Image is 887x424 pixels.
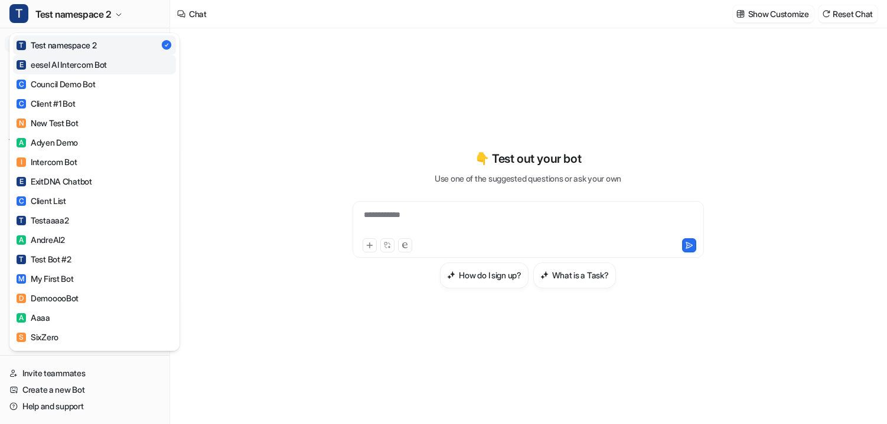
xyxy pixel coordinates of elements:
div: SixZero [17,331,58,343]
span: Test namespace 2 [35,6,112,22]
div: Testaaaa2 [17,214,69,226]
div: TTest namespace 2 [9,33,180,351]
span: E [17,177,26,186]
span: E [17,60,26,70]
div: eesel AI Intercom Bot [17,58,107,71]
span: N [17,119,26,128]
span: T [17,41,26,50]
div: DemooooBot [17,292,79,304]
span: T [17,216,26,225]
span: C [17,80,26,89]
div: Council Demo Bot [17,78,96,90]
div: AndreAI2 [17,234,65,246]
div: My First Bot [17,272,74,285]
div: Client List [17,195,66,207]
span: T [9,4,28,23]
div: Adyen Demo [17,136,78,149]
div: [PERSON_NAME] [17,350,94,363]
span: M [17,274,26,284]
span: A [17,235,26,245]
span: D [17,294,26,303]
div: Client #1 Bot [17,97,75,110]
div: Test Bot #2 [17,253,71,265]
div: ExitDNA Chatbot [17,175,92,188]
div: New Test Bot [17,117,79,129]
span: A [17,313,26,323]
div: Test namespace 2 [17,39,97,51]
span: A [17,138,26,147]
div: Intercom Bot [17,156,77,168]
span: C [17,196,26,206]
div: Aaaa [17,311,50,324]
span: S [17,333,26,342]
span: T [17,255,26,264]
span: C [17,99,26,109]
span: I [17,157,26,167]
